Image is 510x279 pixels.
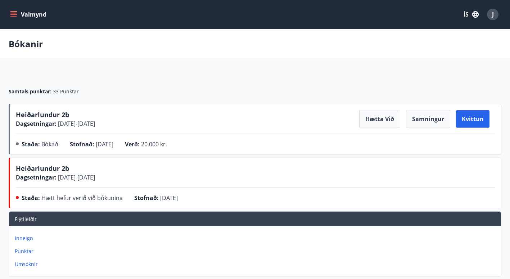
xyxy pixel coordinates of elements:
[41,140,58,148] span: Bókað
[492,10,494,18] span: J
[15,261,498,268] p: Umsóknir
[16,120,57,128] span: Dagsetningar :
[57,173,95,181] span: [DATE] - [DATE]
[22,140,40,148] span: Staða :
[70,140,94,148] span: Stofnað :
[22,194,40,202] span: Staða :
[359,110,400,128] button: Hætta við
[16,173,57,181] span: Dagsetningar :
[134,194,159,202] span: Stofnað :
[16,110,69,119] span: Heiðarlundur 2b
[141,140,167,148] span: 20.000 kr.
[15,235,498,242] p: Inneign
[16,164,69,173] span: Heiðarlundur 2b
[15,216,37,222] span: Flýtileiðir
[9,8,49,21] button: menu
[57,120,95,128] span: [DATE] - [DATE]
[9,88,51,95] span: Samtals punktar :
[96,140,113,148] span: [DATE]
[484,6,501,23] button: J
[125,140,140,148] span: Verð :
[160,194,178,202] span: [DATE]
[15,248,498,255] p: Punktar
[406,110,450,128] button: Samningur
[460,8,483,21] button: ÍS
[456,110,489,128] button: Kvittun
[9,38,43,50] p: Bókanir
[41,194,123,202] span: Hætt hefur verið við bókunina
[53,88,79,95] span: 33 Punktar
